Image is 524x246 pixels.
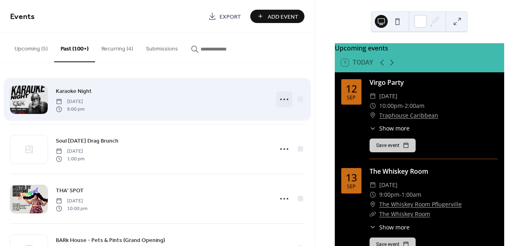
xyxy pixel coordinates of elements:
span: 1:00 pm [56,155,85,162]
div: Sep [347,184,356,189]
span: 9:00pm [379,190,399,200]
a: Karaoke Night [56,86,92,96]
button: ​Show more [370,124,410,132]
a: The Whiskey Room [370,167,428,176]
span: Export [220,13,241,21]
span: 9:00 pm [56,105,85,113]
a: The Whiskey Room [379,210,430,218]
button: Add Event [250,10,304,23]
button: Save event [370,139,416,152]
div: ​ [370,223,376,231]
div: 13 [346,172,357,183]
button: Past (100+) [54,33,95,62]
span: 10:00pm [379,101,403,111]
div: Sep [347,95,356,101]
span: [DATE] [379,91,397,101]
a: Traphouse Caribbean [379,111,438,120]
button: Recurring (4) [95,33,139,61]
a: Soul [DATE] Drag Brunch [56,136,118,145]
span: [DATE] [379,180,397,190]
span: Show more [379,223,410,231]
span: 10:00 pm [56,205,87,212]
span: - [403,101,405,111]
div: ​ [370,101,376,111]
a: Export [202,10,247,23]
a: The Whiskey Room Pflugerville [379,200,462,209]
div: Upcoming events [335,43,504,53]
span: [DATE] [56,148,85,155]
button: Upcoming (5) [8,33,54,61]
span: [DATE] [56,198,87,205]
span: 2:00am [405,101,425,111]
div: ​ [370,209,376,219]
span: Soul [DATE] Drag Brunch [56,137,118,145]
div: ​ [370,111,376,120]
span: - [399,190,401,200]
span: BARk House - Pets & Pints (Grand Opening) [56,236,165,245]
div: ​ [370,200,376,209]
div: ​ [370,124,376,132]
span: [DATE] [56,98,85,105]
span: Add Event [268,13,298,21]
button: ​Show more [370,223,410,231]
a: THA' SPOT [56,186,84,195]
span: Show more [379,124,410,132]
a: BARk House - Pets & Pints (Grand Opening) [56,235,165,245]
button: Submissions [139,33,184,61]
span: 1:00am [401,190,421,200]
div: ​ [370,91,376,101]
span: THA' SPOT [56,187,84,195]
div: Virgo Party [370,78,498,87]
div: 12 [346,84,357,94]
div: ​ [370,190,376,200]
span: Events [10,9,35,25]
div: ​ [370,180,376,190]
